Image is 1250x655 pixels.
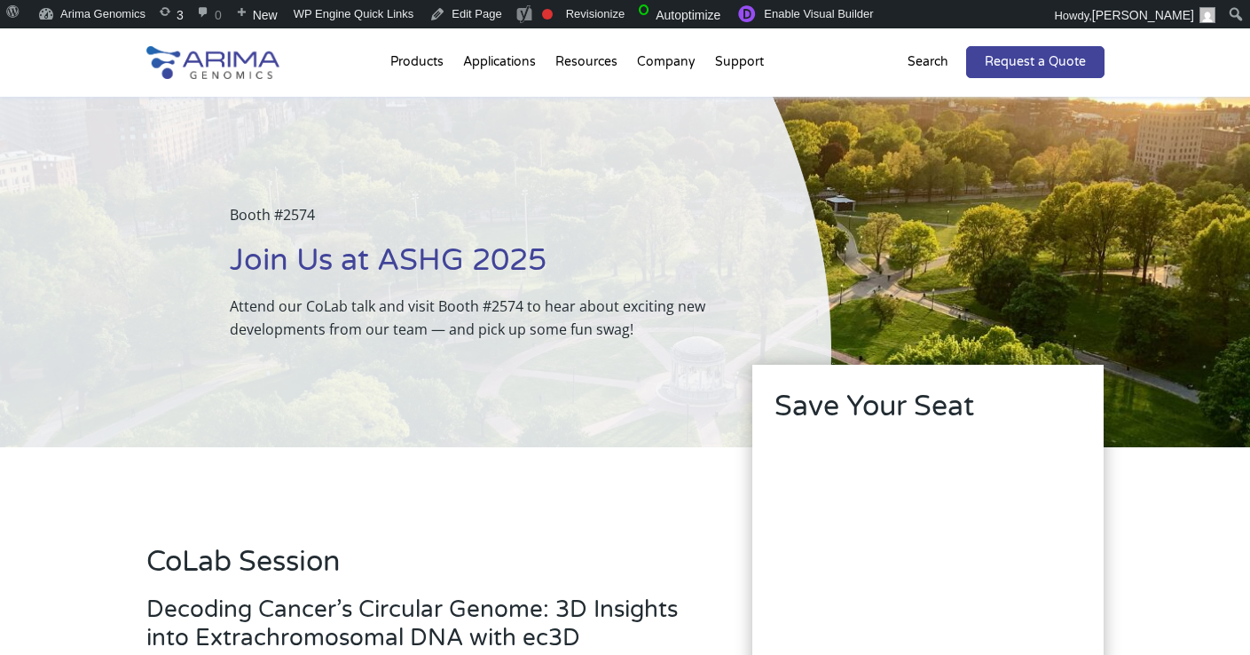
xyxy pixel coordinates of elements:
h2: CoLab Session [146,542,700,596]
span: [PERSON_NAME] [1092,8,1194,22]
p: Search [908,51,948,74]
h1: Join Us at ASHG 2025 [230,241,743,295]
img: Arima-Genomics-logo [146,46,279,79]
h2: Save Your Seat [774,387,1081,440]
p: Attend our CoLab talk and visit Booth #2574 to hear about exciting new developments from our team... [230,295,743,341]
div: Focus keyphrase not set [542,9,553,20]
p: Booth #2574 [230,203,743,241]
a: Request a Quote [966,46,1105,78]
